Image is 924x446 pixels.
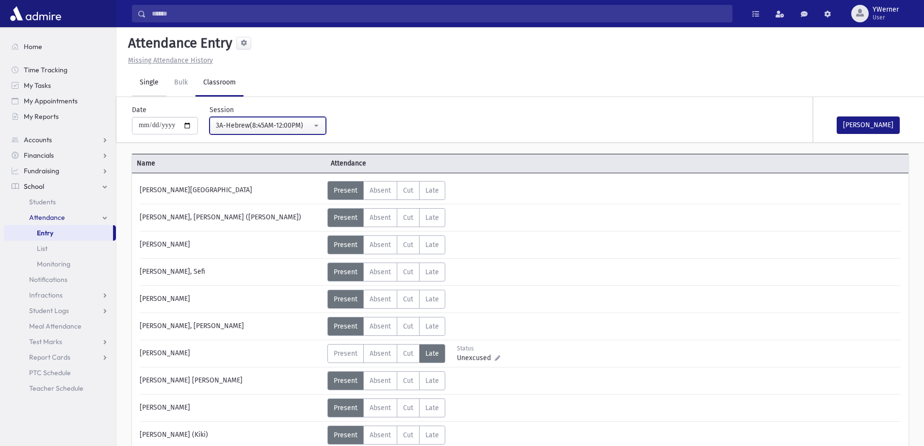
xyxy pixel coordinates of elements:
span: Attendance [29,213,65,222]
a: PTC Schedule [4,365,116,380]
span: Late [425,214,439,222]
span: Absent [370,186,391,195]
div: AttTypes [327,290,445,309]
a: Student Logs [4,303,116,318]
span: My Tasks [24,81,51,90]
span: Entry [37,229,53,237]
span: Cut [403,241,413,249]
div: Status [457,344,500,353]
a: Attendance [4,210,116,225]
span: Cut [403,431,413,439]
a: Classroom [195,69,243,97]
span: School [24,182,44,191]
div: [PERSON_NAME], Sefi [135,263,327,281]
span: Fundraising [24,166,59,175]
span: Cut [403,214,413,222]
span: Cut [403,404,413,412]
a: Missing Attendance History [124,56,213,65]
span: Teacher Schedule [29,384,83,393]
span: Late [425,322,439,330]
span: Cut [403,377,413,385]
span: PTC Schedule [29,368,71,377]
span: Attendance [326,158,520,168]
span: Home [24,42,42,51]
span: Present [334,377,357,385]
span: Present [334,186,357,195]
span: Time Tracking [24,66,67,74]
label: Session [210,105,234,115]
span: My Appointments [24,97,78,105]
span: Late [425,186,439,195]
span: Report Cards [29,353,70,362]
span: Name [132,158,326,168]
span: YWerner [873,6,899,14]
span: Absent [370,268,391,276]
a: Notifications [4,272,116,287]
a: List [4,241,116,256]
span: Late [425,268,439,276]
span: Monitoring [37,260,70,268]
span: Present [334,268,357,276]
span: Cut [403,186,413,195]
span: Absent [370,431,391,439]
div: [PERSON_NAME] [PERSON_NAME] [135,371,327,390]
span: Absent [370,404,391,412]
a: School [4,179,116,194]
div: [PERSON_NAME], [PERSON_NAME] [135,317,327,336]
a: Entry [4,225,113,241]
span: Present [334,214,357,222]
span: Late [425,377,439,385]
span: Notifications [29,275,67,284]
a: Accounts [4,132,116,148]
span: Student Logs [29,306,69,315]
div: AttTypes [327,263,445,281]
span: Absent [370,377,391,385]
span: List [37,244,48,253]
span: Unexcused [457,353,495,363]
span: Absent [370,295,391,303]
div: AttTypes [327,371,445,390]
span: Financials [24,151,54,160]
span: Present [334,295,357,303]
img: AdmirePro [8,4,64,23]
span: Absent [370,241,391,249]
span: Infractions [29,291,63,299]
span: Late [425,349,439,358]
span: Cut [403,268,413,276]
a: Monitoring [4,256,116,272]
a: My Tasks [4,78,116,93]
div: 3A-Hebrew(8:45AM-12:00PM) [216,120,312,131]
input: Search [146,5,732,22]
span: Late [425,404,439,412]
div: [PERSON_NAME] [135,290,327,309]
span: Late [425,431,439,439]
div: AttTypes [327,344,445,363]
a: Report Cards [4,349,116,365]
a: My Reports [4,109,116,124]
div: [PERSON_NAME] (Kiki) [135,426,327,445]
div: AttTypes [327,181,445,200]
span: User [873,14,899,21]
div: [PERSON_NAME] [135,398,327,417]
div: [PERSON_NAME] [135,344,327,363]
span: Absent [370,214,391,222]
div: AttTypes [327,426,445,445]
div: AttTypes [327,398,445,417]
span: Present [334,431,357,439]
button: 3A-Hebrew(8:45AM-12:00PM) [210,117,326,134]
span: My Reports [24,112,59,121]
span: Late [425,295,439,303]
div: AttTypes [327,235,445,254]
a: Single [132,69,166,97]
a: Fundraising [4,163,116,179]
span: Present [334,349,357,358]
div: [PERSON_NAME] [135,235,327,254]
span: Late [425,241,439,249]
span: Absent [370,322,391,330]
span: Present [334,241,357,249]
span: Cut [403,349,413,358]
a: Meal Attendance [4,318,116,334]
a: Infractions [4,287,116,303]
a: Financials [4,148,116,163]
a: Teacher Schedule [4,380,116,396]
